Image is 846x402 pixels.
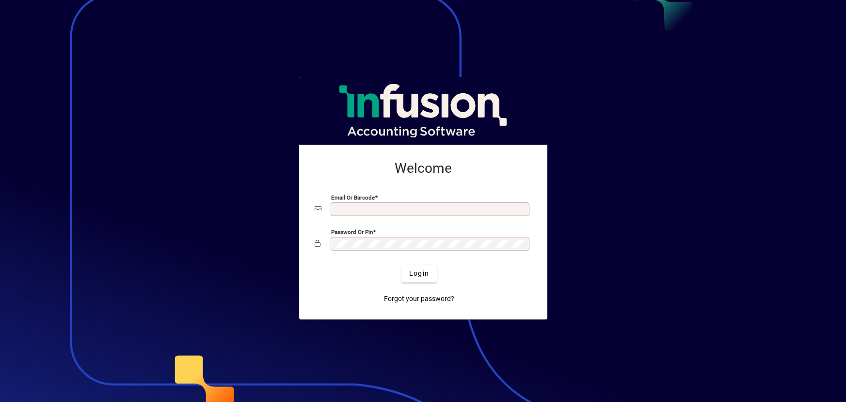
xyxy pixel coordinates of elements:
h2: Welcome [315,160,532,177]
button: Login [401,265,437,283]
a: Forgot your password? [380,290,458,308]
mat-label: Email or Barcode [331,194,375,201]
span: Login [409,268,429,279]
mat-label: Password or Pin [331,228,373,235]
span: Forgot your password? [384,294,454,304]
